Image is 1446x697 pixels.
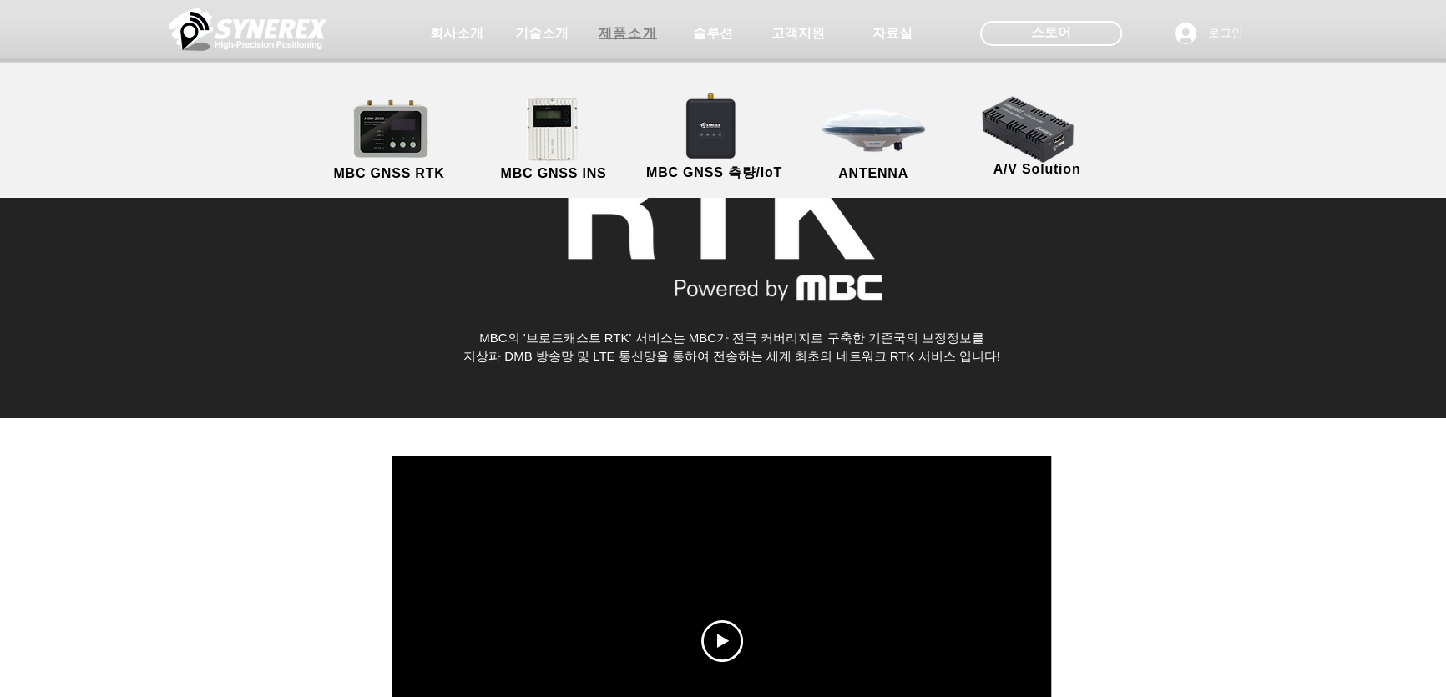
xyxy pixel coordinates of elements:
[693,25,733,43] span: 솔루션
[478,96,629,184] a: MBC GNSS INS
[962,92,1112,179] a: A/V Solution
[798,96,948,184] a: ANTENNA
[633,96,796,184] a: MBC GNSS 측량/IoT
[586,17,670,50] a: 제품소개
[771,25,825,43] span: 고객지원
[1202,25,1249,42] span: 로그인
[872,25,913,43] span: 자료실
[701,620,743,662] button: Play video
[756,17,840,50] a: 고객지원
[1137,171,1446,697] iframe: Wix Chat
[333,166,444,181] span: MBC GNSS RTK
[479,331,984,345] span: MBC의 '브로드캐스트 RTK' 서비스는 MBC가 전국 커버리지로 구축한 기준국의 보정정보를
[646,164,782,182] span: MBC GNSS 측량/IoT
[1163,18,1255,49] button: 로그인
[501,166,607,181] span: MBC GNSS INS
[670,83,755,168] img: SynRTK__.png
[838,166,908,181] span: ANTENNA
[515,25,569,43] span: 기술소개
[1031,23,1071,42] span: 스토어
[504,93,607,165] img: MGI2000_front-removebg-preview (1).png
[851,17,934,50] a: 자료실
[430,25,483,43] span: 회사소개
[169,4,327,54] img: 씨너렉스_White_simbol_대지 1.png
[980,21,1122,46] div: 스토어
[671,17,755,50] a: 솔루션
[415,17,498,50] a: 회사소개
[314,96,464,184] a: MBC GNSS RTK
[463,349,1000,363] span: 지상파 DMB 방송망 및 LTE 통신망을 통하여 전송하는 세계 최초의 네트워크 RTK 서비스 입니다!
[993,162,1081,177] span: A/V Solution
[500,17,584,50] a: 기술소개
[599,25,657,43] span: 제품소개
